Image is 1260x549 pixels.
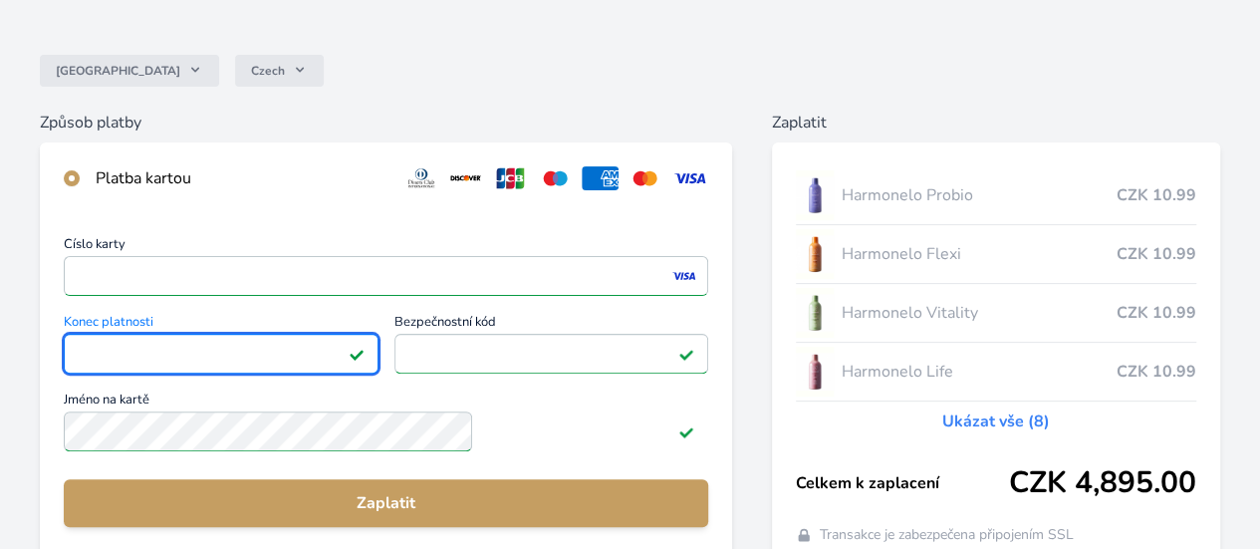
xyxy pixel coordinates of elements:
h6: Zaplatit [772,111,1220,135]
span: CZK 4,895.00 [1009,465,1196,501]
img: Platné pole [349,346,365,362]
img: maestro.svg [537,166,574,190]
img: amex.svg [582,166,619,190]
span: Czech [251,63,285,79]
span: Harmonelo Probio [842,183,1117,207]
div: Platba kartou [96,166,387,190]
img: CLEAN_FLEXI_se_stinem_x-hi_(1)-lo.jpg [796,229,834,279]
span: Konec platnosti [64,316,378,334]
span: Transakce je zabezpečena připojením SSL [820,525,1074,545]
img: visa [670,267,697,285]
span: CZK 10.99 [1117,360,1196,384]
a: Ukázat vše (8) [942,410,1050,433]
img: mc.svg [627,166,663,190]
img: diners.svg [403,166,440,190]
span: Harmonelo Flexi [842,242,1117,266]
img: visa.svg [671,166,708,190]
span: [GEOGRAPHIC_DATA] [56,63,180,79]
span: Harmonelo Vitality [842,301,1117,325]
button: Zaplatit [64,479,708,527]
img: discover.svg [447,166,484,190]
img: CLEAN_PROBIO_se_stinem_x-lo.jpg [796,170,834,220]
h6: Způsob platby [40,111,732,135]
button: Czech [235,55,324,87]
iframe: Iframe pro číslo karty [73,262,699,290]
span: Bezpečnostní kód [394,316,709,334]
span: CZK 10.99 [1117,183,1196,207]
img: CLEAN_VITALITY_se_stinem_x-lo.jpg [796,288,834,338]
span: Celkem k zaplacení [796,471,1009,495]
button: [GEOGRAPHIC_DATA] [40,55,219,87]
span: Zaplatit [80,491,692,515]
img: Platné pole [678,346,694,362]
span: CZK 10.99 [1117,301,1196,325]
img: CLEAN_LIFE_se_stinem_x-lo.jpg [796,347,834,397]
span: Číslo karty [64,238,708,256]
img: Platné pole [678,423,694,439]
span: Harmonelo Life [842,360,1117,384]
span: CZK 10.99 [1117,242,1196,266]
span: Jméno na kartě [64,394,708,412]
iframe: Iframe pro bezpečnostní kód [403,340,700,368]
iframe: Iframe pro datum vypršení platnosti [73,340,370,368]
img: jcb.svg [492,166,529,190]
input: Jméno na kartěPlatné pole [64,412,472,451]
